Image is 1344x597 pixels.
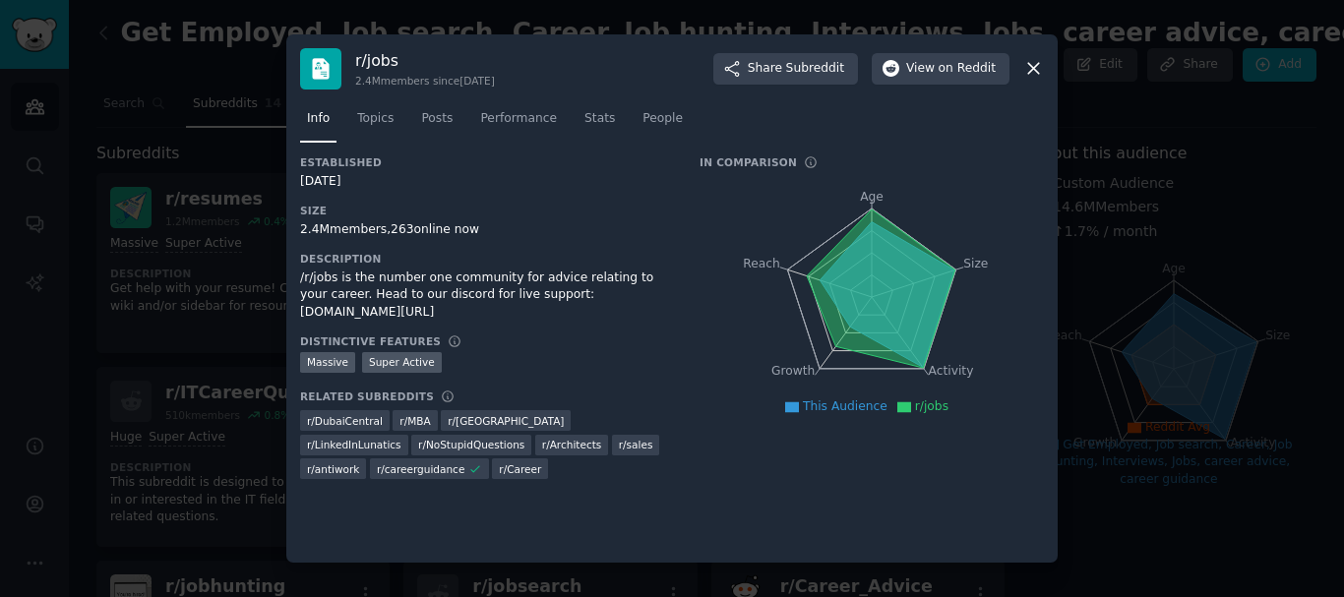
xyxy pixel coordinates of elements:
tspan: Activity [929,364,974,378]
button: ShareSubreddit [713,53,858,85]
span: on Reddit [939,60,996,78]
span: Subreddit [786,60,844,78]
span: r/ Architects [542,438,601,451]
span: r/ careerguidance [377,462,464,476]
span: r/ [GEOGRAPHIC_DATA] [448,414,564,428]
tspan: Growth [771,364,815,378]
a: Info [300,103,336,144]
span: r/ Career [499,462,541,476]
span: Share [748,60,844,78]
span: r/jobs [915,399,948,413]
span: View [906,60,996,78]
a: Posts [414,103,459,144]
span: People [642,110,683,128]
span: Posts [421,110,453,128]
span: Stats [584,110,615,128]
span: This Audience [803,399,887,413]
button: Viewon Reddit [872,53,1009,85]
div: [DATE] [300,173,672,191]
span: r/ LinkedInLunatics [307,438,401,451]
a: Topics [350,103,400,144]
h3: In Comparison [700,155,797,169]
span: r/ sales [619,438,653,451]
img: jobs [300,48,341,90]
div: /r/jobs is the number one community for advice relating to your career. Head to our discord for l... [300,269,672,322]
h3: Size [300,204,672,217]
div: 2.4M members since [DATE] [355,74,495,88]
h3: r/ jobs [355,50,495,71]
h3: Distinctive Features [300,334,441,348]
span: r/ NoStupidQuestions [418,438,524,451]
span: Info [307,110,330,128]
h3: Related Subreddits [300,389,434,403]
tspan: Size [963,256,988,269]
span: Performance [480,110,557,128]
div: Massive [300,352,355,373]
a: Performance [473,103,564,144]
h3: Description [300,252,672,266]
span: r/ DubaiCentral [307,414,383,428]
span: r/ antiwork [307,462,359,476]
span: Topics [357,110,394,128]
a: People [636,103,690,144]
h3: Established [300,155,672,169]
div: 2.4M members, 263 online now [300,221,672,239]
div: Super Active [362,352,442,373]
a: Stats [578,103,622,144]
tspan: Age [860,190,884,204]
tspan: Reach [743,256,780,269]
span: r/ MBA [399,414,430,428]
